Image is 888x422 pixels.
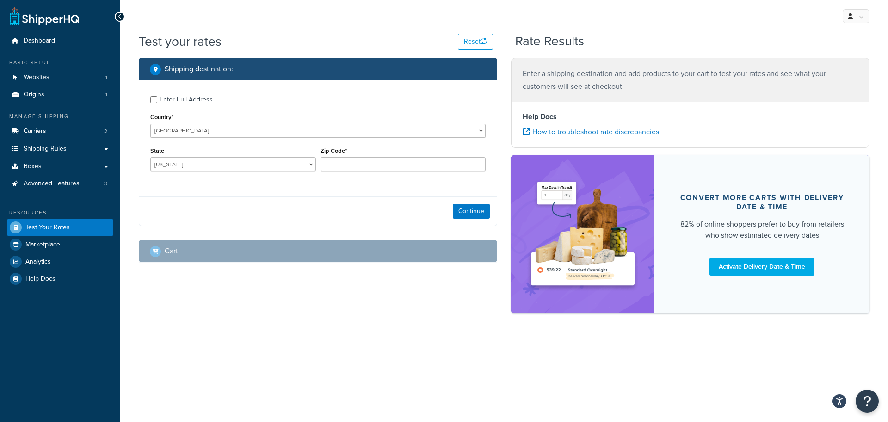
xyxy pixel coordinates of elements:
[453,204,490,219] button: Continue
[24,91,44,99] span: Origins
[7,236,113,253] a: Marketplace
[24,127,46,135] span: Carriers
[150,147,164,154] label: State
[458,34,493,50] button: Reset
[523,111,858,122] h4: Help Docs
[7,113,113,120] div: Manage Shipping
[7,86,113,103] a: Origins1
[7,219,113,236] a: Test Your Rates
[7,158,113,175] a: Boxes
[24,37,55,45] span: Dashboard
[515,34,584,49] h2: Rate Results
[525,169,641,299] img: feature-image-ddt-36eae7f7280da8017bfb280eaccd9c446f90b1fe08728e4019434db127062ab4.png
[24,180,80,188] span: Advanced Features
[7,123,113,140] li: Carriers
[25,275,55,283] span: Help Docs
[7,69,113,86] li: Websites
[321,147,347,154] label: Zip Code*
[24,163,42,170] span: Boxes
[7,175,113,192] li: Advanced Features
[150,96,157,103] input: Enter Full Address
[7,86,113,103] li: Origins
[677,193,847,212] div: Convert more carts with delivery date & time
[7,271,113,287] a: Help Docs
[104,180,107,188] span: 3
[7,123,113,140] a: Carriers3
[25,224,70,232] span: Test Your Rates
[7,32,113,50] a: Dashboard
[856,390,879,413] button: Open Resource Center
[7,175,113,192] a: Advanced Features3
[7,253,113,270] a: Analytics
[105,91,107,99] span: 1
[24,145,67,153] span: Shipping Rules
[677,219,847,241] div: 82% of online shoppers prefer to buy from retailers who show estimated delivery dates
[7,59,113,67] div: Basic Setup
[24,74,49,82] span: Websites
[523,67,858,93] p: Enter a shipping destination and add products to your cart to test your rates and see what your c...
[7,209,113,217] div: Resources
[160,93,213,106] div: Enter Full Address
[709,258,814,276] a: Activate Delivery Date & Time
[7,69,113,86] a: Websites1
[25,258,51,266] span: Analytics
[104,127,107,135] span: 3
[150,113,173,120] label: Country*
[7,140,113,157] a: Shipping Rules
[105,74,107,82] span: 1
[165,247,180,255] h2: Cart :
[139,32,222,50] h1: Test your rates
[25,241,60,249] span: Marketplace
[165,65,233,73] h2: Shipping destination :
[523,126,659,137] a: How to troubleshoot rate discrepancies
